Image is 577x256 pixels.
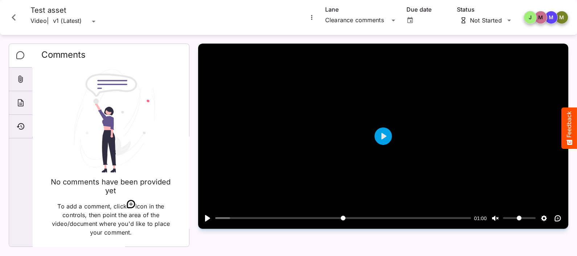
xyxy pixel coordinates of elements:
[53,15,75,33] span: 
[32,125,70,132] span: I have an idea
[9,44,33,68] div: Comments
[215,215,471,222] input: Seek
[50,178,172,195] h4: No comments have been provided yet
[53,16,89,27] div: v1 (Latest)
[3,7,25,28] button: Close card
[325,15,389,26] div: Clearance comments
[73,57,98,63] a: Contact us
[460,17,503,24] div: Not Started
[405,16,415,25] button: Open
[202,212,213,224] button: Play
[47,17,49,25] span: |
[545,11,558,24] div: M
[32,57,72,63] span: Want to discuss?
[65,69,157,173] img: No threads
[472,214,489,222] div: Current time
[33,47,98,54] span: Tell us what you think
[375,127,392,145] button: Play
[9,115,32,138] div: Timeline
[41,50,180,65] h2: Comments
[9,91,32,115] div: About
[30,6,98,15] h4: Test asset
[50,200,172,237] p: To add a comment, click icon in the controls, then point the area of the video/document where you...
[534,11,547,24] div: M
[127,200,135,208] img: new-thread.svg
[555,11,568,24] div: M
[524,11,537,24] div: J
[32,107,94,114] span: Like something or not?
[561,107,577,149] button: Feedback
[307,13,316,22] button: More options for Test asset
[22,88,109,94] span: What kind of feedback do you have?
[30,15,47,28] p: Video
[503,215,536,222] input: Volume
[9,68,32,91] div: Attachments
